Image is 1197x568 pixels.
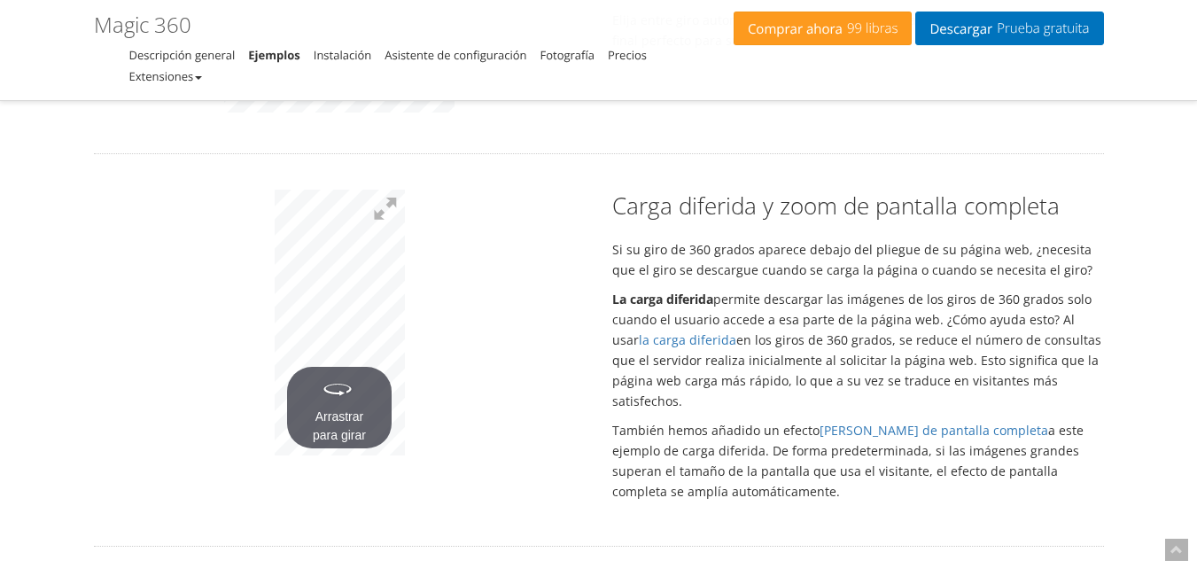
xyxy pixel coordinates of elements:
a: Precios [608,47,647,63]
a: Extensiones [129,68,203,84]
font: Comprar ahora [748,20,843,38]
font: Si su giro de 360 ​​grados aparece debajo del pliegue de su página web, ¿necesita que el giro se ... [612,241,1092,278]
font: permite descargar las imágenes de los giros de 360 ​​grados solo cuando el usuario accede a esa p... [612,291,1092,348]
font: 99 libras [847,19,898,37]
font: Magic 360 [94,10,191,39]
a: Fotografía [540,47,595,63]
a: Descripción general [129,47,236,63]
a: Comprar ahora99 libras [734,12,913,45]
a: DescargarPrueba gratuita [915,12,1103,45]
font: en los giros de 360 ​​grados, se reduce el número de consultas que el servidor realiza inicialmen... [612,331,1101,409]
a: la carga diferida [639,331,736,348]
font: Descargar [929,20,992,38]
a: Arrastrar para girar [275,190,405,455]
font: Prueba gratuita [997,19,1089,37]
font: También hemos añadido un efecto [612,422,820,439]
a: Instalación [314,47,371,63]
a: [PERSON_NAME] de pantalla completa [820,422,1048,439]
font: La carga diferida [612,291,713,307]
font: Carga diferida y zoom de pantalla completa [612,190,1060,222]
font: Extensiones [129,68,194,84]
a: Ejemplos [248,47,299,63]
a: Asistente de configuración [385,47,526,63]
